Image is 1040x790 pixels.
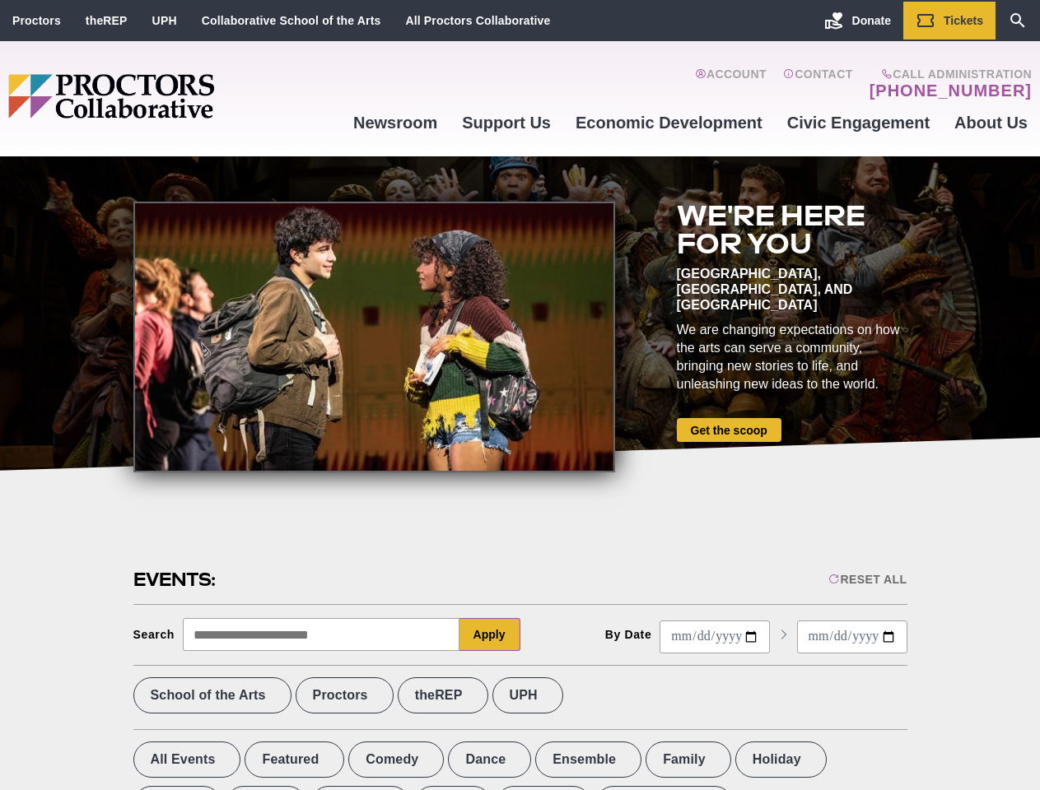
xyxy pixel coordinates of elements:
a: Account [695,67,767,100]
div: By Date [605,628,652,641]
span: Tickets [944,14,983,27]
a: Civic Engagement [775,100,942,145]
label: Ensemble [535,741,641,778]
label: Comedy [348,741,444,778]
h2: Events: [133,567,218,592]
label: UPH [492,677,563,713]
h2: We're here for you [677,202,907,258]
a: Contact [783,67,853,100]
img: Proctors logo [8,74,341,118]
span: Call Administration [865,67,1032,81]
label: School of the Arts [133,677,291,713]
label: theREP [398,677,488,713]
a: About Us [942,100,1040,145]
label: Featured [245,741,344,778]
label: Dance [448,741,531,778]
span: Donate [852,14,891,27]
label: Family [646,741,731,778]
a: Newsroom [341,100,450,145]
label: Proctors [296,677,394,713]
a: Donate [812,2,903,39]
a: Economic Development [563,100,775,145]
a: Support Us [450,100,563,145]
a: Search [996,2,1040,39]
a: Get the scoop [677,418,781,442]
div: Search [133,628,175,641]
a: Collaborative School of the Arts [202,14,381,27]
div: We are changing expectations on how the arts can serve a community, bringing new stories to life,... [677,321,907,393]
label: All Events [133,741,241,778]
a: theREP [86,14,128,27]
button: Apply [459,618,520,651]
a: Proctors [12,14,61,27]
a: All Proctors Collaborative [405,14,550,27]
div: Reset All [828,573,907,586]
a: Tickets [903,2,996,39]
a: UPH [152,14,177,27]
a: [PHONE_NUMBER] [870,81,1032,100]
div: [GEOGRAPHIC_DATA], [GEOGRAPHIC_DATA], and [GEOGRAPHIC_DATA] [677,266,907,313]
label: Holiday [735,741,827,778]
